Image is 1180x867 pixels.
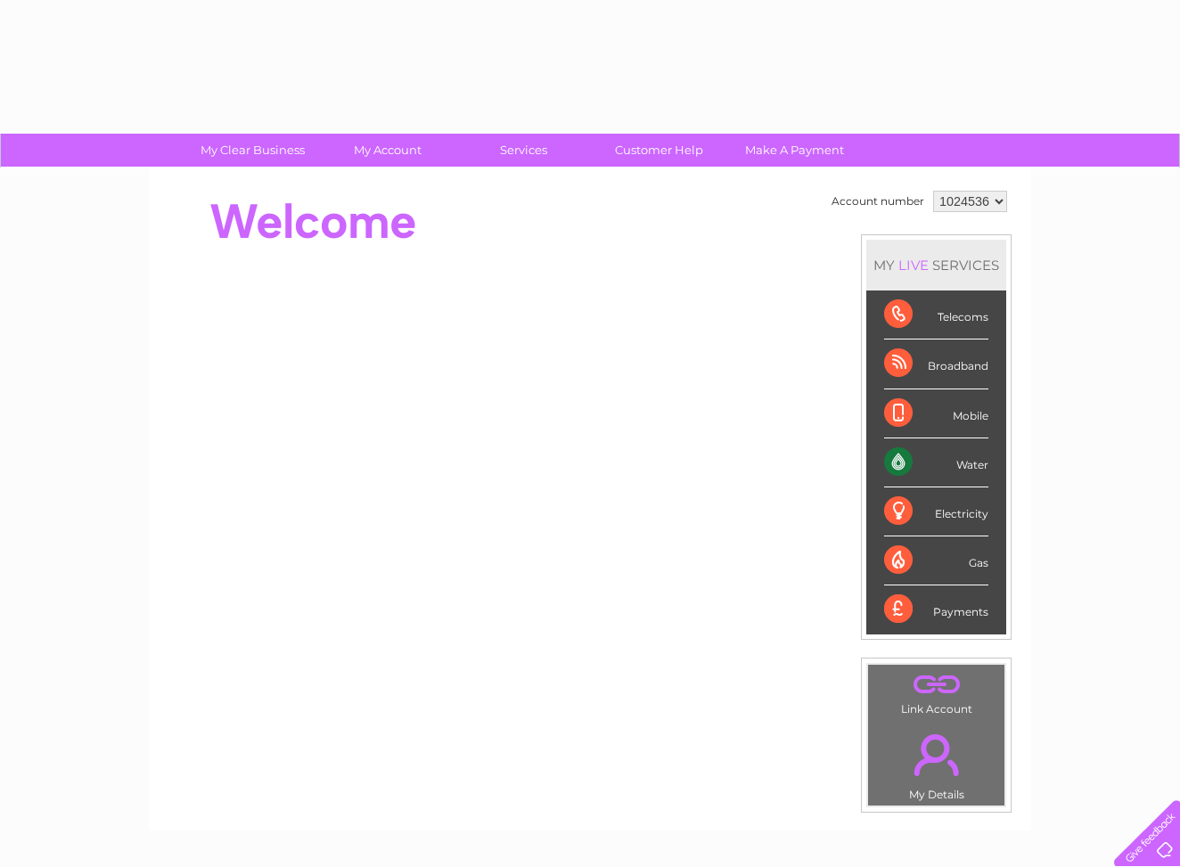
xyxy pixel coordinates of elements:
[884,585,988,634] div: Payments
[450,134,597,167] a: Services
[867,664,1005,720] td: Link Account
[866,240,1006,290] div: MY SERVICES
[884,290,988,339] div: Telecoms
[315,134,462,167] a: My Account
[884,487,988,536] div: Electricity
[895,257,932,274] div: LIVE
[873,669,1000,700] a: .
[827,186,929,217] td: Account number
[884,536,988,585] div: Gas
[884,339,988,389] div: Broadband
[884,389,988,438] div: Mobile
[873,724,1000,786] a: .
[884,438,988,487] div: Water
[586,134,733,167] a: Customer Help
[721,134,868,167] a: Make A Payment
[867,719,1005,806] td: My Details
[179,134,326,167] a: My Clear Business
